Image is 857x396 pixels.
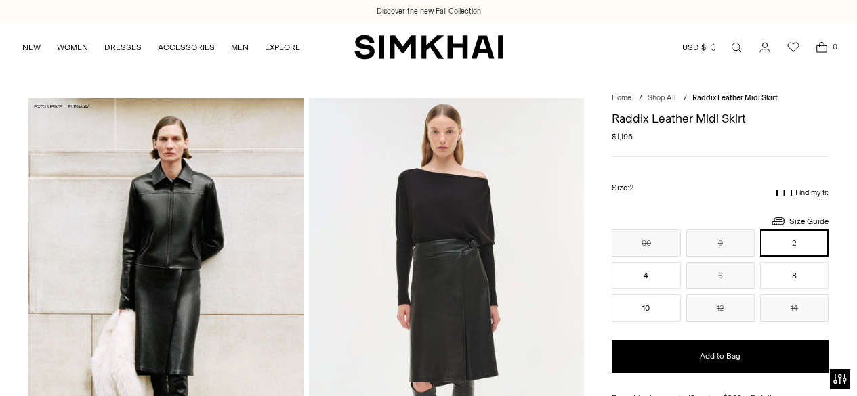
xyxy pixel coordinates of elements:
a: WOMEN [57,32,88,62]
button: 4 [612,262,680,289]
a: DRESSES [104,32,142,62]
button: 10 [612,294,680,322]
span: Raddix Leather Midi Skirt [692,93,778,102]
a: MEN [231,32,249,62]
a: Go to the account page [751,34,778,61]
a: NEW [22,32,41,62]
button: Add to Bag [612,340,829,373]
button: 0 [686,229,755,257]
a: Size Guide [770,213,829,229]
a: Home [612,93,631,102]
button: 14 [760,294,829,322]
a: Open search modal [723,34,750,61]
button: 8 [760,262,829,289]
a: ACCESSORIES [158,32,215,62]
button: USD $ [682,32,718,62]
span: 2 [629,183,633,192]
label: Size: [612,181,633,194]
div: / [684,93,687,104]
span: Add to Bag [700,351,740,362]
a: SIMKHAI [354,34,503,60]
a: EXPLORE [265,32,300,62]
div: / [639,93,642,104]
nav: breadcrumbs [612,93,829,104]
a: Discover the new Fall Collection [377,6,481,17]
a: Open cart modal [808,34,835,61]
span: $1,195 [612,131,633,143]
span: 0 [829,41,841,53]
h1: Raddix Leather Midi Skirt [612,112,829,125]
button: 2 [760,229,829,257]
a: Shop All [648,93,676,102]
button: 12 [686,294,755,322]
button: 6 [686,262,755,289]
a: Wishlist [780,34,807,61]
button: 00 [612,229,680,257]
